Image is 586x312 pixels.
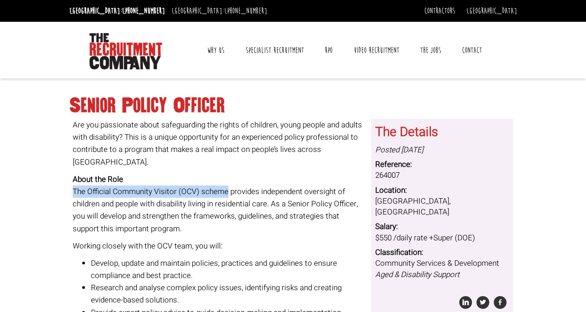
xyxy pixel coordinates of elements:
dd: [GEOGRAPHIC_DATA], [GEOGRAPHIC_DATA] [375,196,509,218]
a: Video Recruitment [347,39,406,62]
a: [GEOGRAPHIC_DATA] [467,6,517,16]
a: Contact [455,39,489,62]
p: Working closely with the OCV team, you will: [73,240,364,252]
p: The Official Community Visitor (OCV) scheme provides independent oversight of children and people... [73,173,364,235]
a: [PHONE_NUMBER] [224,6,267,16]
a: RPO [318,39,339,62]
a: The Jobs [413,39,448,62]
p: Are you passionate about safeguarding the rights of children, young people and adults with disabi... [73,119,364,168]
i: Aged & Disability Support [375,269,459,280]
dt: Salary: [375,221,509,232]
a: Specialist Recruitment [239,39,311,62]
a: Why Us [200,39,231,62]
dd: 264007 [375,170,509,181]
img: The Recruitment Company [89,33,162,69]
dt: Classification: [375,247,509,258]
dd: $550 /daily rate +Super (DOE) [375,233,509,244]
i: Posted [DATE] [375,144,423,156]
li: Research and analyse complex policy issues, identifying risks and creating evidence-based solutions. [91,282,364,306]
dd: Community Services & Development [375,258,509,280]
strong: About the Role [73,174,123,185]
h3: The Details [375,126,509,140]
li: [GEOGRAPHIC_DATA]: [67,4,167,18]
h1: Senior Policy Officer [70,97,517,114]
li: Develop, update and maintain policies, practices and guidelines to ensure compliance and best pra... [91,257,364,282]
a: [PHONE_NUMBER] [122,6,165,16]
dt: Reference: [375,159,509,170]
dt: Location: [375,185,509,196]
a: Contractors [424,6,455,16]
li: [GEOGRAPHIC_DATA]: [169,4,269,18]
